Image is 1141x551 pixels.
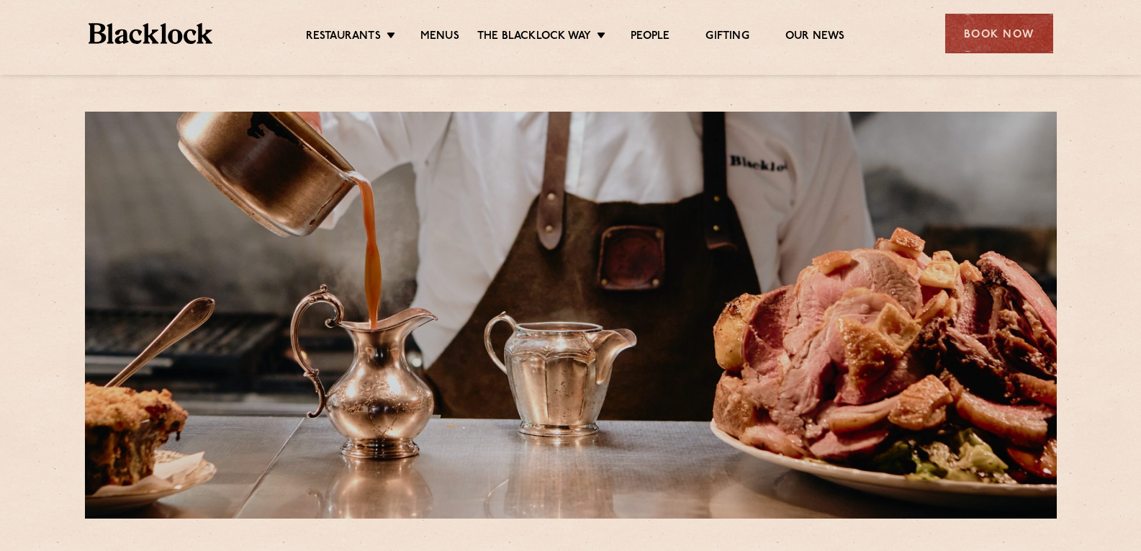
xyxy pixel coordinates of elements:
div: Book Now [945,14,1053,53]
img: BL_Textured_Logo-footer-cropped.svg [89,23,213,44]
a: The Blacklock Way [477,30,591,45]
a: Menus [420,30,459,45]
a: People [631,30,669,45]
a: Gifting [705,30,749,45]
a: Restaurants [306,30,381,45]
a: Our News [785,30,845,45]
